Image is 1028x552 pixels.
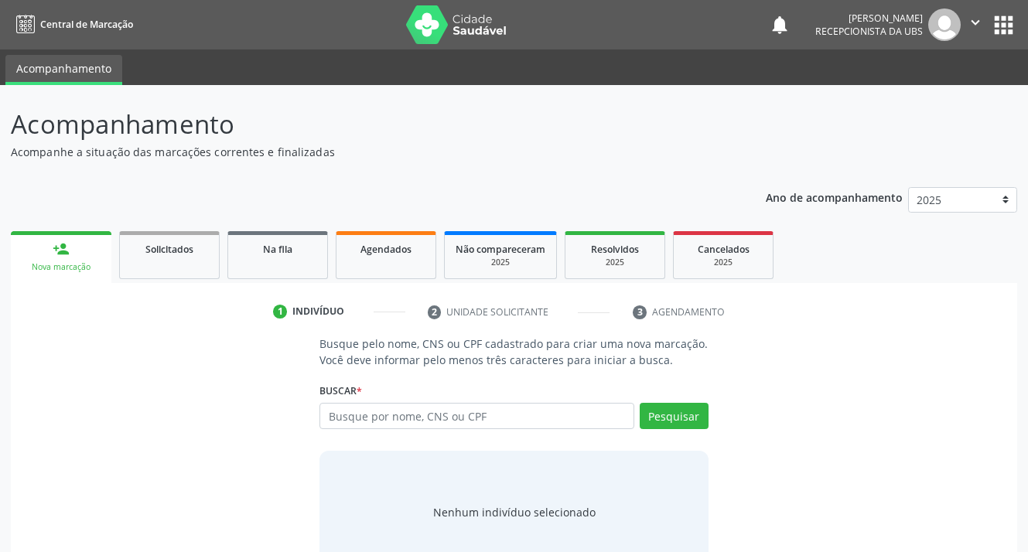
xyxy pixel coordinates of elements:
[319,336,708,368] p: Busque pelo nome, CNS ou CPF cadastrado para criar uma nova marcação. Você deve informar pelo men...
[967,14,984,31] i: 
[815,25,923,38] span: Recepcionista da UBS
[5,55,122,85] a: Acompanhamento
[263,243,292,256] span: Na fila
[576,257,654,268] div: 2025
[40,18,133,31] span: Central de Marcação
[640,403,709,429] button: Pesquisar
[53,240,70,257] div: person_add
[766,187,903,206] p: Ano de acompanhamento
[22,261,101,273] div: Nova marcação
[145,243,193,256] span: Solicitados
[11,105,716,144] p: Acompanhamento
[928,9,961,41] img: img
[319,403,634,429] input: Busque por nome, CNS ou CPF
[990,12,1017,39] button: apps
[433,504,596,520] div: Nenhum indivíduo selecionado
[591,243,639,256] span: Resolvidos
[769,14,791,36] button: notifications
[456,243,545,256] span: Não compareceram
[273,305,287,319] div: 1
[698,243,750,256] span: Cancelados
[360,243,412,256] span: Agendados
[685,257,762,268] div: 2025
[815,12,923,25] div: [PERSON_NAME]
[961,9,990,41] button: 
[11,12,133,37] a: Central de Marcação
[11,144,716,160] p: Acompanhe a situação das marcações correntes e finalizadas
[319,379,362,403] label: Buscar
[456,257,545,268] div: 2025
[292,305,344,319] div: Indivíduo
